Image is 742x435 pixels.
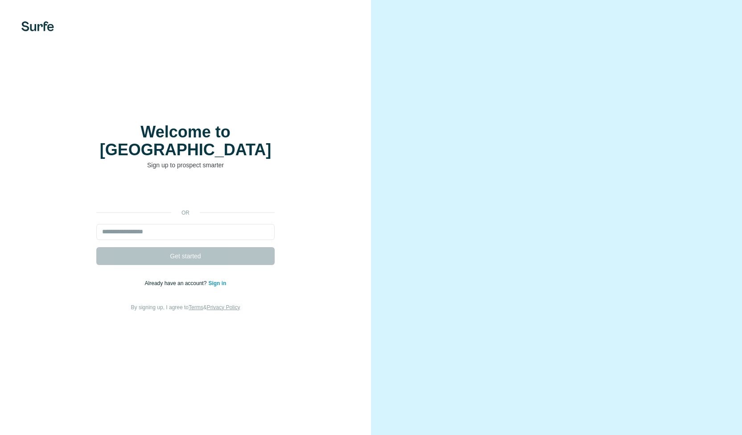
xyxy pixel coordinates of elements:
[171,209,200,217] p: or
[92,183,279,203] iframe: Sign in with Google Button
[131,304,240,311] span: By signing up, I agree to &
[21,21,54,31] img: Surfe's logo
[208,280,226,286] a: Sign in
[189,304,203,311] a: Terms
[96,123,275,159] h1: Welcome to [GEOGRAPHIC_DATA]
[96,161,275,170] p: Sign up to prospect smarter
[145,280,209,286] span: Already have an account?
[207,304,240,311] a: Privacy Policy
